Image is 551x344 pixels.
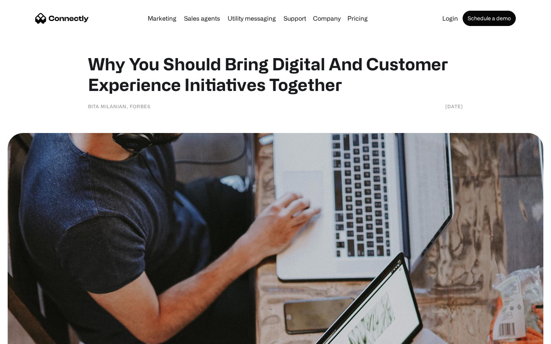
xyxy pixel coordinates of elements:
[313,13,341,24] div: Company
[88,102,151,110] div: Bita Milanian, Forbes
[181,15,223,21] a: Sales agents
[344,15,371,21] a: Pricing
[88,54,463,95] h1: Why You Should Bring Digital And Customer Experience Initiatives Together
[463,11,516,26] a: Schedule a demo
[225,15,279,21] a: Utility messaging
[439,15,461,21] a: Login
[280,15,309,21] a: Support
[15,331,46,341] ul: Language list
[145,15,179,21] a: Marketing
[8,331,46,341] aside: Language selected: English
[445,102,463,110] div: [DATE]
